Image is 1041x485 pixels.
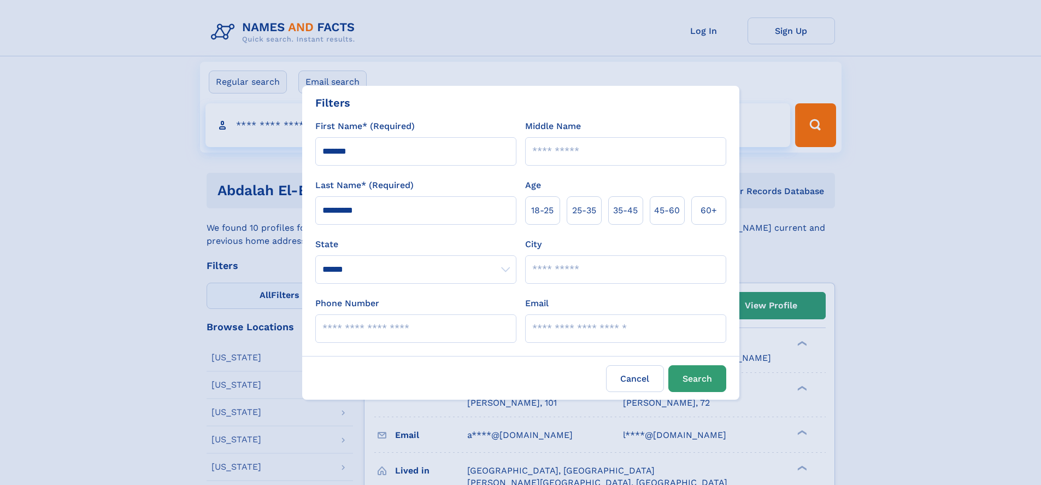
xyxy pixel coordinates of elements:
label: Middle Name [525,120,581,133]
label: Last Name* (Required) [315,179,414,192]
span: 60+ [701,204,717,217]
label: Age [525,179,541,192]
div: Filters [315,95,350,111]
span: 35‑45 [613,204,638,217]
span: 45‑60 [654,204,680,217]
label: State [315,238,516,251]
label: Cancel [606,365,664,392]
span: 18‑25 [531,204,554,217]
button: Search [668,365,726,392]
label: City [525,238,542,251]
label: Email [525,297,549,310]
label: Phone Number [315,297,379,310]
label: First Name* (Required) [315,120,415,133]
span: 25‑35 [572,204,596,217]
